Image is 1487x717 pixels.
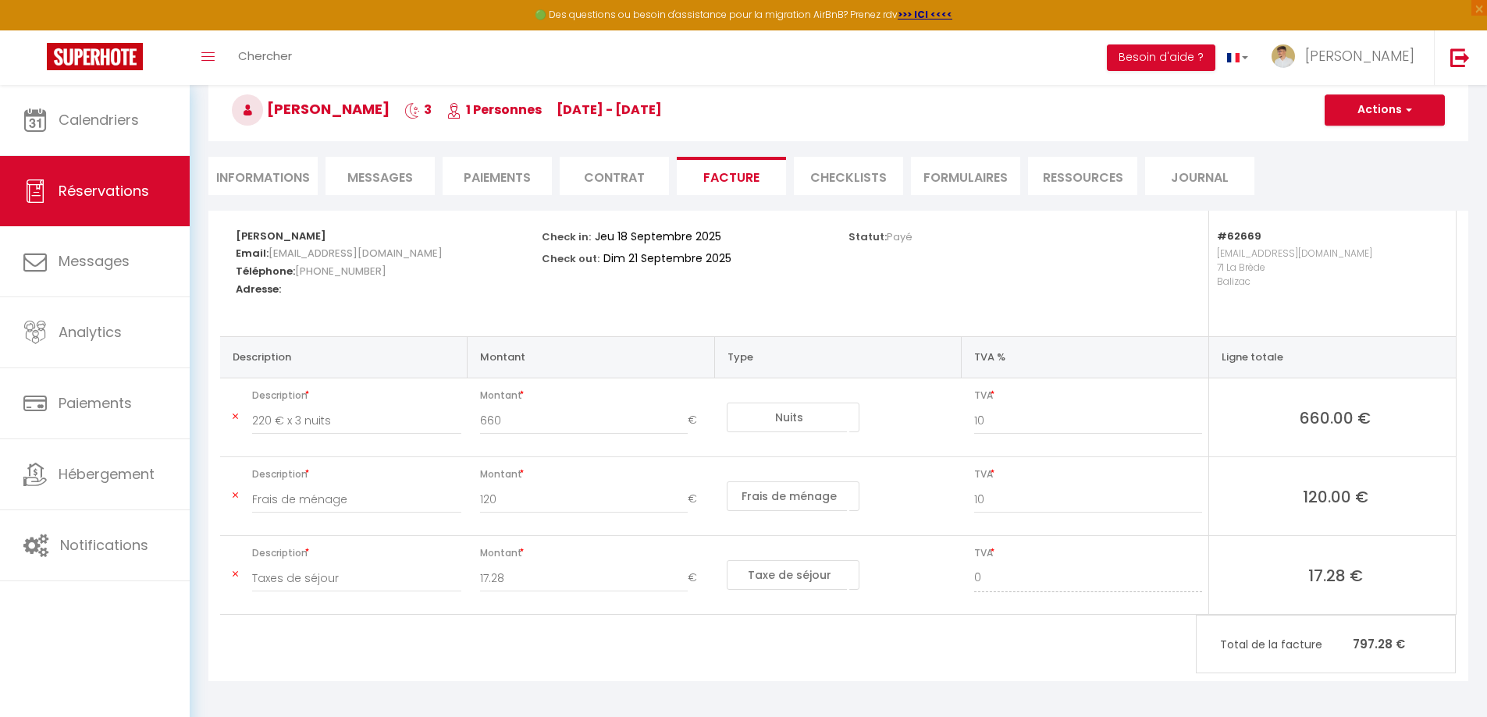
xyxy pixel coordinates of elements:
[468,336,715,378] th: Montant
[252,542,461,564] span: Description
[59,110,139,130] span: Calendriers
[542,226,591,244] p: Check in:
[47,43,143,70] img: Super Booking
[1222,485,1450,507] span: 120.00 €
[1220,636,1353,653] span: Total de la facture
[59,393,132,413] span: Paiements
[232,99,390,119] span: [PERSON_NAME]
[226,30,304,85] a: Chercher
[1217,243,1440,321] p: [EMAIL_ADDRESS][DOMAIN_NAME] 71 La Brède Balizac
[480,463,709,485] span: Montant
[208,157,318,195] li: Informations
[974,542,1202,564] span: TVA
[1208,336,1456,378] th: Ligne totale
[677,157,786,195] li: Facture
[295,260,386,282] span: [PHONE_NUMBER]
[480,542,709,564] span: Montant
[560,157,669,195] li: Contrat
[887,229,912,244] span: Payé
[688,564,708,592] span: €
[59,181,149,201] span: Réservations
[911,157,1020,195] li: FORMULAIRES
[236,246,269,261] strong: Email:
[1325,94,1445,126] button: Actions
[238,48,292,64] span: Chercher
[220,336,468,378] th: Description
[236,264,295,279] strong: Téléphone:
[269,242,443,264] span: [EMAIL_ADDRESS][DOMAIN_NAME]
[1145,157,1254,195] li: Journal
[1028,157,1137,195] li: Ressources
[688,485,708,513] span: €
[404,101,432,119] span: 3
[1107,44,1215,71] button: Besoin d'aide ?
[443,157,552,195] li: Paiements
[974,463,1202,485] span: TVA
[1197,627,1455,661] p: 797.28 €
[898,8,952,21] a: >>> ICI <<<<
[446,101,542,119] span: 1 Personnes
[848,226,912,244] p: Statut:
[1260,30,1434,85] a: ... [PERSON_NAME]
[59,251,130,271] span: Messages
[480,385,709,406] span: Montant
[347,169,413,186] span: Messages
[794,157,903,195] li: CHECKLISTS
[1217,229,1261,243] strong: #62669
[59,322,122,342] span: Analytics
[1305,46,1414,66] span: [PERSON_NAME]
[59,464,155,484] span: Hébergement
[1450,48,1470,67] img: logout
[252,385,461,406] span: Description
[714,336,962,378] th: Type
[1272,44,1295,68] img: ...
[1222,406,1450,428] span: 660.00 €
[542,248,599,266] p: Check out:
[557,101,662,119] span: [DATE] - [DATE]
[236,282,281,296] strong: Adresse:
[688,406,708,435] span: €
[974,385,1202,406] span: TVA
[962,336,1209,378] th: TVA %
[1222,564,1450,586] span: 17.28 €
[236,229,326,243] strong: [PERSON_NAME]
[60,535,148,555] span: Notifications
[252,463,461,485] span: Description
